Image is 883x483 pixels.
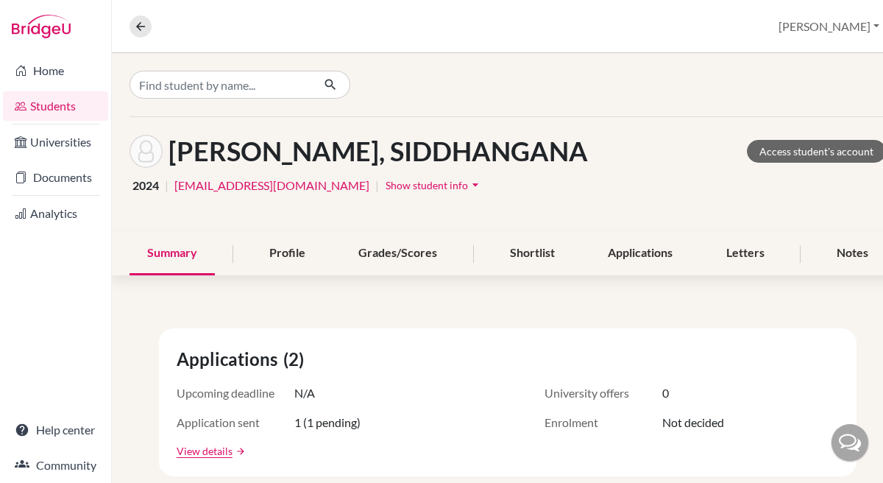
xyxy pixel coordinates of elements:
[130,71,312,99] input: Find student by name...
[177,384,294,402] span: Upcoming deadline
[3,91,108,121] a: Students
[492,232,572,275] div: Shortlist
[130,232,215,275] div: Summary
[3,451,108,480] a: Community
[468,177,483,192] i: arrow_drop_down
[385,174,483,197] button: Show student infoarrow_drop_down
[130,135,163,168] img: SIDDHANGANA KUMARI's avatar
[165,177,169,194] span: |
[545,384,662,402] span: University offers
[662,414,724,431] span: Not decided
[709,232,782,275] div: Letters
[590,232,690,275] div: Applications
[3,415,108,445] a: Help center
[375,177,379,194] span: |
[233,446,246,456] a: arrow_forward
[174,177,369,194] a: [EMAIL_ADDRESS][DOMAIN_NAME]
[252,232,323,275] div: Profile
[545,414,662,431] span: Enrolment
[12,15,71,38] img: Bridge-U
[386,179,468,191] span: Show student info
[341,232,455,275] div: Grades/Scores
[169,135,588,167] h1: [PERSON_NAME], SIDDHANGANA
[662,384,669,402] span: 0
[177,414,294,431] span: Application sent
[177,443,233,459] a: View details
[294,414,361,431] span: 1 (1 pending)
[132,177,159,194] span: 2024
[294,384,315,402] span: N/A
[3,127,108,157] a: Universities
[177,346,283,373] span: Applications
[283,346,310,373] span: (2)
[3,56,108,85] a: Home
[3,199,108,228] a: Analytics
[3,163,108,192] a: Documents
